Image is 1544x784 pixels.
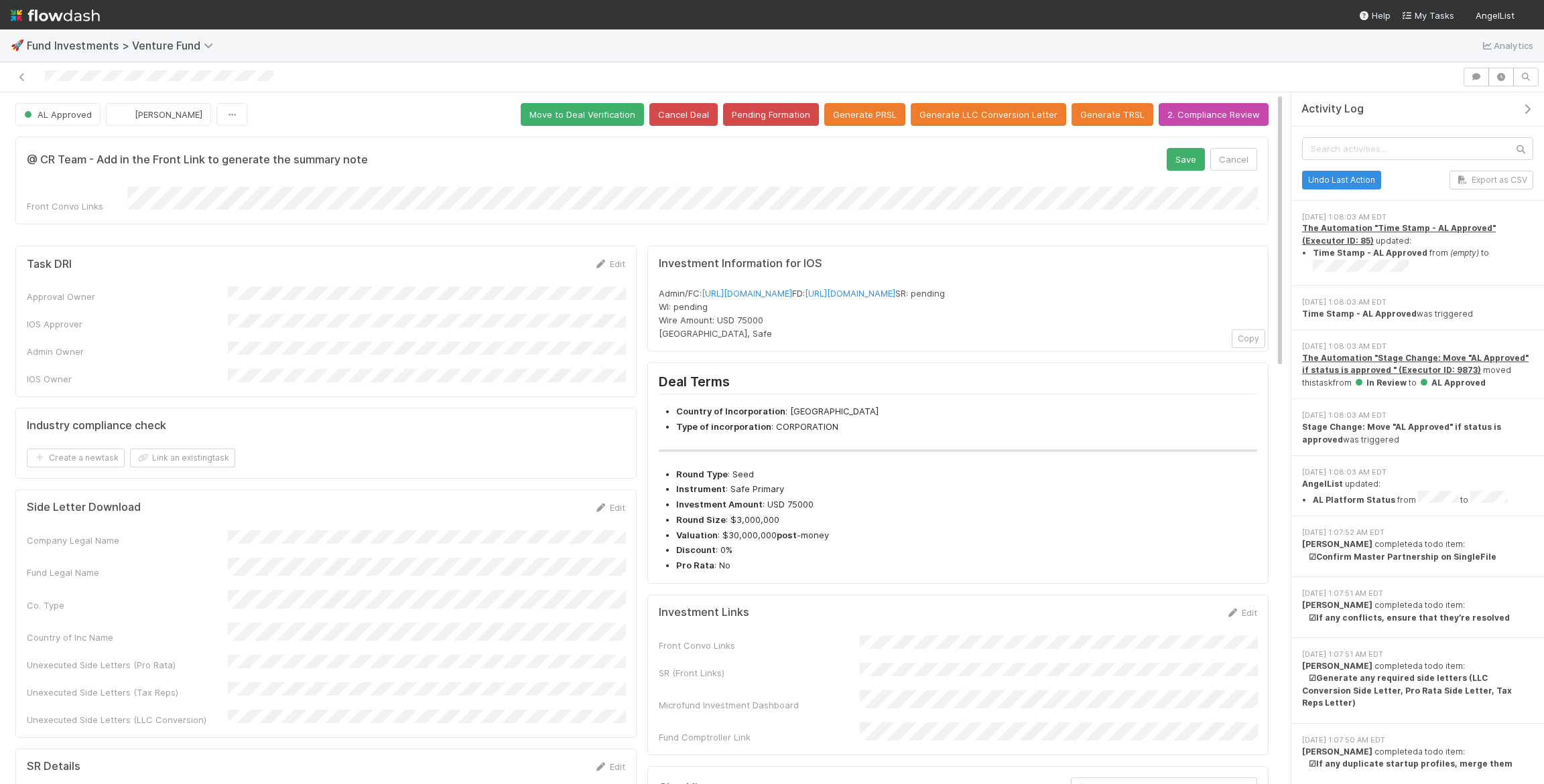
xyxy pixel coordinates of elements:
[1419,378,1486,388] span: AL Approved
[1302,600,1372,610] strong: [PERSON_NAME]
[11,4,100,27] img: logo-inverted-e16ddd16eac7371096b0.svg
[1302,422,1501,444] strong: Stage Change: Move "AL Approved" if status is approved
[27,534,228,547] div: Company Legal Name
[1302,538,1533,563] div: completed a todo item:
[676,529,1257,542] li: : $30,000,000 -money
[27,449,125,467] button: Create a newtask
[1302,410,1533,421] div: [DATE] 1:08:03 AM EDT
[1302,746,1533,771] div: completed a todo item:
[1309,759,1513,769] strong: ☑ If any duplicate startup profiles, merge them
[1302,353,1529,375] a: The Automation "Stage Change: Move "AL Approved" if status is approved " (Executor ID: 9873)
[1232,329,1265,348] button: Copy
[27,153,368,167] h5: @ CR Team - Add in the Front Link to generate the summary note
[676,420,1257,434] li: : CORPORATION
[676,560,714,570] strong: Pro Rata
[1313,495,1395,505] strong: AL Platform Status
[1302,539,1372,549] strong: [PERSON_NAME]
[27,631,228,644] div: Country of Inc Name
[1302,661,1372,671] strong: [PERSON_NAME]
[1302,478,1533,506] div: updated:
[723,103,819,126] button: Pending Formation
[1302,527,1533,538] div: [DATE] 1:07:52 AM EDT
[659,666,860,680] div: SR (Front Links)
[1302,660,1533,710] div: completed a todo item:
[27,599,228,612] div: Co. Type
[1302,341,1533,352] div: [DATE] 1:08:03 AM EDT
[1302,308,1533,320] div: was triggered
[1159,103,1269,126] button: 2. Compliance Review
[27,760,80,773] h5: SR Details
[676,405,1257,418] li: : [GEOGRAPHIC_DATA]
[702,288,792,299] a: [URL][DOMAIN_NAME]
[11,40,24,51] span: 🚀
[594,258,625,269] a: Edit
[676,514,1257,527] li: : $3,000,000
[1354,378,1407,388] span: In Review
[1302,222,1533,275] div: updated:
[1302,467,1533,478] div: [DATE] 1:08:03 AM EDT
[1302,212,1533,223] div: [DATE] 1:08:03 AM EDT
[676,544,716,555] strong: Discount
[676,468,1257,481] li: : Seed
[676,530,718,540] strong: Valuation
[1520,9,1533,23] img: avatar_f32b584b-9fa7-42e4-bca2-ac5b6bf32423.png
[659,374,1257,394] h2: Deal Terms
[27,372,228,386] div: IOS Owner
[27,317,228,331] div: IOS Approver
[676,421,771,432] strong: Type of incorporation
[659,257,1257,270] h5: Investment Information for IOS
[1313,491,1533,507] li: from to
[676,514,726,525] strong: Round Size
[27,419,166,433] h5: Industry compliance check
[27,713,228,726] div: Unexecuted Side Letters (LLC Conversion)
[27,566,228,579] div: Fund Legal Name
[1302,309,1417,319] strong: Time Stamp - AL Approved
[1302,297,1533,308] div: [DATE] 1:08:03 AM EDT
[15,103,101,126] button: AL Approved
[676,559,1257,572] li: : No
[27,658,228,672] div: Unexecuted Side Letters (Pro Rata)
[21,109,92,120] span: AL Approved
[106,103,211,126] button: [PERSON_NAME]
[1210,148,1257,171] button: Cancel
[1302,599,1533,624] div: completed a todo item:
[1072,103,1153,126] button: Generate TRSL
[1302,734,1533,746] div: [DATE] 1:07:50 AM EDT
[594,761,625,772] a: Edit
[521,103,644,126] button: Move to Deal Verification
[27,290,228,303] div: Approval Owner
[1313,248,1427,258] strong: Time Stamp - AL Approved
[1480,37,1533,54] a: Analytics
[27,345,228,358] div: Admin Owner
[135,109,202,120] span: [PERSON_NAME]
[659,288,945,339] span: Admin/FC: FD: SR: pending WI: pending Wire Amount: USD 75000 [GEOGRAPHIC_DATA], Safe
[1302,223,1496,245] a: The Automation "Time Stamp - AL Approved" (Executor ID: 85)
[676,499,763,509] strong: Investment Amount
[130,449,235,467] button: Link an existingtask
[659,698,860,712] div: Microfund Investment Dashboard
[676,406,785,416] strong: Country of Incorporation
[1313,247,1533,275] li: from to
[649,103,718,126] button: Cancel Deal
[1226,607,1257,618] a: Edit
[1309,613,1510,623] strong: ☑ If any conflicts, ensure that they’re resolved
[1401,10,1454,21] span: My Tasks
[27,501,141,514] h5: Side Letter Download
[659,730,860,744] div: Fund Comptroller Link
[1450,248,1479,258] em: (empty)
[676,498,1257,512] li: : USD 75000
[676,544,1257,557] li: : 0%
[676,483,726,494] strong: Instrument
[1309,552,1496,562] strong: ☑ Confirm Master Partnership on SingleFile
[1302,421,1533,446] div: was triggered
[777,530,797,540] strong: post
[1302,137,1533,160] input: Search activities...
[1302,649,1533,660] div: [DATE] 1:07:51 AM EDT
[676,469,728,479] strong: Round Type
[824,103,905,126] button: Generate PRSL
[659,606,749,619] h5: Investment Links
[1167,148,1205,171] button: Save
[1302,352,1533,389] div: moved this task from to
